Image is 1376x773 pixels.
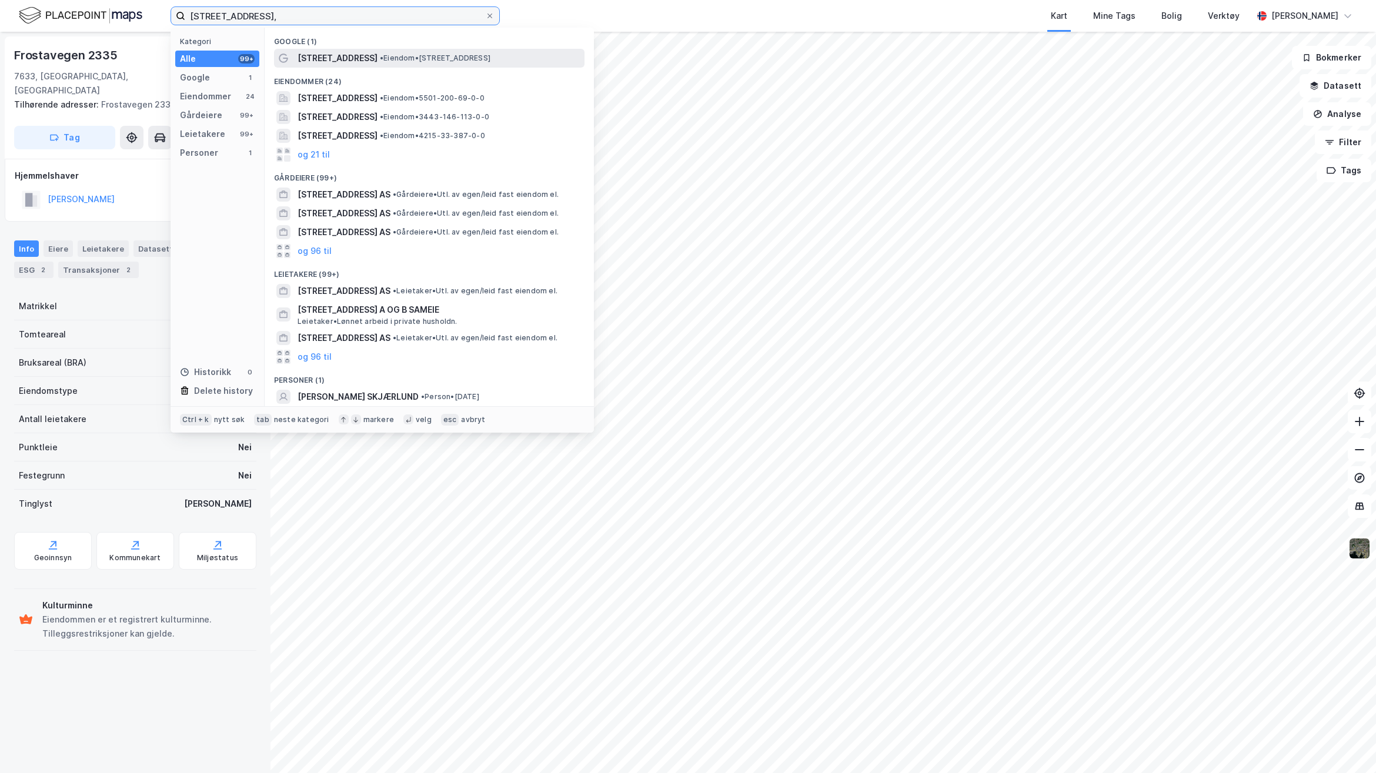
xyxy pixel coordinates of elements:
div: Miljøstatus [197,553,238,563]
div: Mine Tags [1093,9,1135,23]
span: • [380,93,383,102]
span: Eiendom • [STREET_ADDRESS] [380,53,490,63]
div: Verktøy [1208,9,1240,23]
span: • [380,53,383,62]
div: Eiere [44,240,73,257]
div: Tinglyst [19,497,52,511]
div: [PERSON_NAME] [184,497,252,511]
span: • [393,209,396,217]
div: Datasett [133,240,178,257]
div: Google [180,71,210,85]
span: [STREET_ADDRESS] AS [298,206,390,220]
div: Personer [180,146,218,160]
span: • [393,227,396,236]
div: Gårdeiere (99+) [265,164,594,185]
span: [STREET_ADDRESS] AS [298,188,390,202]
div: avbryt [461,415,485,424]
div: Kontrollprogram for chat [1317,717,1376,773]
div: Matrikkel [19,299,57,313]
div: Transaksjoner [58,262,139,278]
span: Eiendom • 3443-146-113-0-0 [380,112,489,122]
div: Kategori [180,37,259,46]
div: 99+ [238,129,255,139]
div: 2 [37,264,49,276]
button: og 96 til [298,244,332,258]
div: Ctrl + k [180,414,212,426]
div: Kommunekart [109,553,161,563]
div: Bruksareal (BRA) [19,356,86,370]
div: Info [14,240,39,257]
span: [PERSON_NAME] SKJÆRLUND [298,390,419,404]
div: 7633, [GEOGRAPHIC_DATA], [GEOGRAPHIC_DATA] [14,69,208,98]
div: Eiendommer [180,89,231,103]
div: Frostavegen 2331 [14,98,247,112]
div: 1 [245,73,255,82]
span: • [421,392,425,401]
span: • [393,286,396,295]
button: Tags [1317,159,1371,182]
span: Person • [DATE] [421,392,479,401]
div: 99+ [238,111,255,120]
div: [PERSON_NAME] [1271,9,1338,23]
button: og 96 til [298,350,332,364]
div: 99+ [238,54,255,63]
div: Eiendommer (24) [265,68,594,89]
div: tab [254,414,272,426]
button: og 21 til [298,148,330,162]
div: Kart [1051,9,1067,23]
div: Google (1) [265,28,594,49]
span: [STREET_ADDRESS] [298,110,378,124]
div: Leietakere [78,240,129,257]
span: [STREET_ADDRESS] [298,129,378,143]
span: Leietaker • Utl. av egen/leid fast eiendom el. [393,286,557,296]
div: Historikk [180,365,231,379]
div: Antall leietakere [19,412,86,426]
div: Tomteareal [19,327,66,342]
img: 9k= [1348,537,1371,560]
span: Gårdeiere • Utl. av egen/leid fast eiendom el. [393,209,559,218]
div: Gårdeiere [180,108,222,122]
img: logo.f888ab2527a4732fd821a326f86c7f29.svg [19,5,142,26]
div: neste kategori [274,415,329,424]
span: Gårdeiere • Utl. av egen/leid fast eiendom el. [393,227,559,237]
div: Delete history [194,384,253,398]
span: Leietaker • Lønnet arbeid i private husholdn. [298,317,457,326]
div: Geoinnsyn [34,553,72,563]
span: Gårdeiere • Utl. av egen/leid fast eiendom el. [393,190,559,199]
span: [STREET_ADDRESS] [298,91,378,105]
button: Datasett [1300,74,1371,98]
div: Frostavegen 2335 [14,46,120,65]
div: 24 [245,92,255,101]
button: Tag [14,126,115,149]
button: Analyse [1303,102,1371,126]
span: [STREET_ADDRESS] [298,51,378,65]
button: Bokmerker [1292,46,1371,69]
button: Filter [1315,130,1371,154]
span: Tilhørende adresser: [14,99,101,109]
span: Eiendom • 4215-33-387-0-0 [380,131,485,140]
div: Nei [238,469,252,483]
span: Eiendom • 5501-200-69-0-0 [380,93,485,103]
div: nytt søk [214,415,245,424]
div: 0 [245,367,255,377]
div: markere [363,415,394,424]
div: Leietakere (99+) [265,260,594,282]
div: Kulturminne [42,598,252,613]
span: [STREET_ADDRESS] AS [298,225,390,239]
div: esc [441,414,459,426]
div: ESG [14,262,54,278]
div: 1 [245,148,255,158]
div: Punktleie [19,440,58,454]
div: velg [416,415,432,424]
iframe: Chat Widget [1317,717,1376,773]
span: • [393,190,396,199]
div: Bolig [1161,9,1182,23]
span: [STREET_ADDRESS] AS [298,331,390,345]
div: Alle [180,52,196,66]
div: Hjemmelshaver [15,169,256,183]
span: [STREET_ADDRESS] A OG B SAMEIE [298,303,580,317]
div: Eiendommen er et registrert kulturminne. Tilleggsrestriksjoner kan gjelde. [42,613,252,641]
span: Leietaker • Utl. av egen/leid fast eiendom el. [393,333,557,343]
input: Søk på adresse, matrikkel, gårdeiere, leietakere eller personer [185,7,485,25]
span: [STREET_ADDRESS] AS [298,284,390,298]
